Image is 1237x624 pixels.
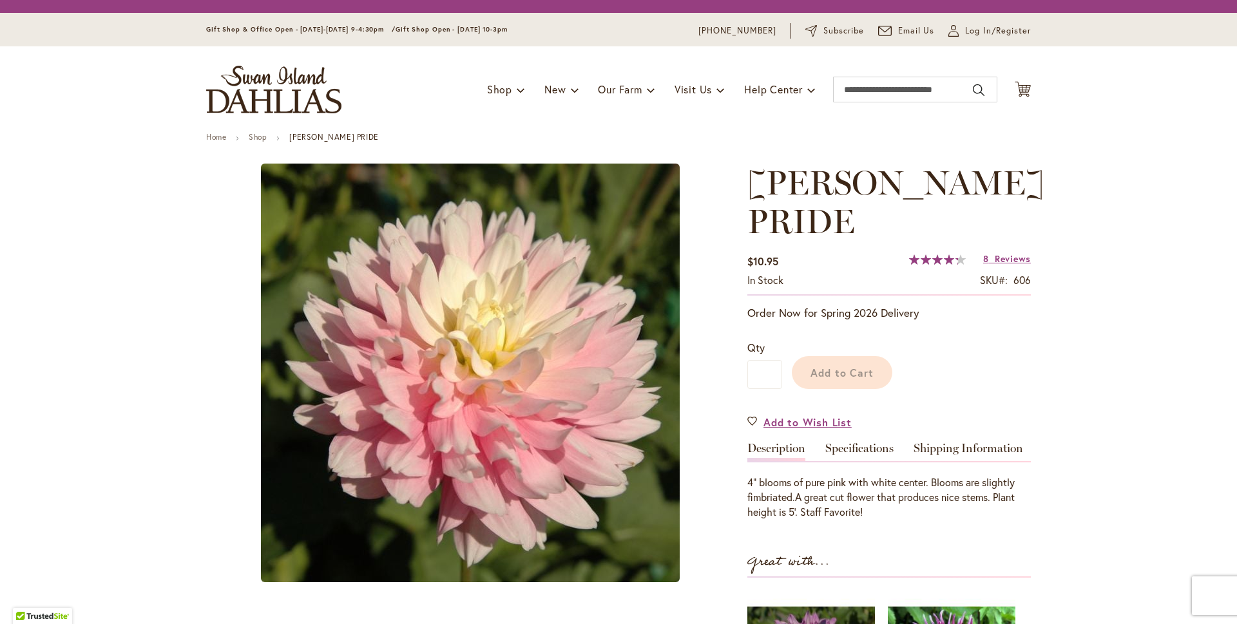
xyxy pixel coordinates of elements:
[823,24,864,37] span: Subscribe
[747,551,830,572] strong: Great with...
[206,25,396,33] span: Gift Shop & Office Open - [DATE]-[DATE] 9-4:30pm /
[598,82,642,96] span: Our Farm
[289,132,378,142] strong: [PERSON_NAME] PRIDE
[261,164,680,582] img: main product photo
[965,24,1031,37] span: Log In/Register
[747,415,852,430] a: Add to Wish List
[747,273,783,287] span: In stock
[878,24,935,37] a: Email Us
[487,82,512,96] span: Shop
[980,273,1008,287] strong: SKU
[983,252,1031,265] a: 8 Reviews
[747,475,1031,520] div: 4" blooms of pure pink with white center. Blooms are slightly fimbriated.A great cut flower that ...
[206,66,341,113] a: store logo
[1013,273,1031,288] div: 606
[909,254,966,265] div: 86%
[206,132,226,142] a: Home
[763,415,852,430] span: Add to Wish List
[948,24,1031,37] a: Log In/Register
[249,132,267,142] a: Shop
[995,252,1031,265] span: Reviews
[698,24,776,37] a: [PHONE_NUMBER]
[747,305,1031,321] p: Order Now for Spring 2026 Delivery
[747,162,1044,241] span: [PERSON_NAME] PRIDE
[825,442,894,461] a: Specifications
[396,25,508,33] span: Gift Shop Open - [DATE] 10-3pm
[747,273,783,288] div: Availability
[898,24,935,37] span: Email Us
[983,252,989,265] span: 8
[914,442,1023,461] a: Shipping Information
[744,82,803,96] span: Help Center
[544,82,566,96] span: New
[10,578,46,614] iframe: Launch Accessibility Center
[747,442,1031,520] div: Detailed Product Info
[675,82,712,96] span: Visit Us
[805,24,864,37] a: Subscribe
[747,442,805,461] a: Description
[747,341,765,354] span: Qty
[747,254,778,268] span: $10.95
